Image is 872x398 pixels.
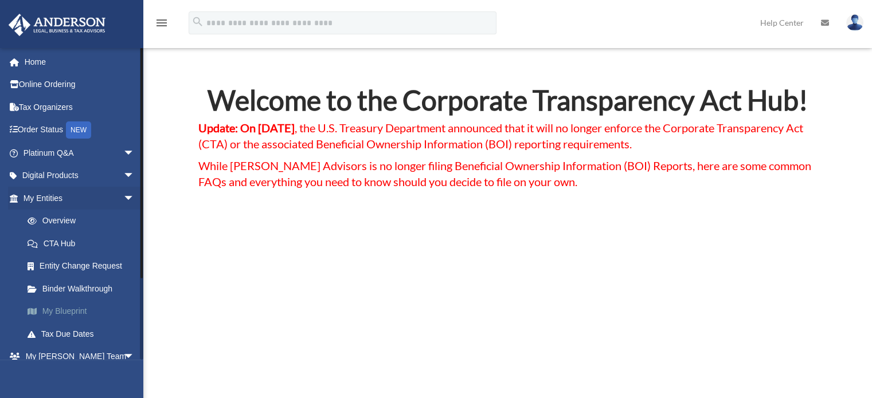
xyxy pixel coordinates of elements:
[8,141,152,164] a: Platinum Q&Aarrow_drop_down
[198,121,803,151] span: , the U.S. Treasury Department announced that it will no longer enforce the Corporate Transparenc...
[5,14,109,36] img: Anderson Advisors Platinum Portal
[123,164,146,188] span: arrow_drop_down
[16,277,152,300] a: Binder Walkthrough
[8,164,152,187] a: Digital Productsarrow_drop_down
[123,345,146,369] span: arrow_drop_down
[155,20,169,30] a: menu
[198,159,811,188] span: While [PERSON_NAME] Advisors is no longer filing Beneficial Ownership Information (BOI) Reports, ...
[846,14,863,31] img: User Pic
[123,187,146,210] span: arrow_drop_down
[8,50,152,73] a: Home
[16,300,152,323] a: My Blueprint
[198,86,818,120] h2: Welcome to the Corporate Transparency Act Hub!
[8,187,152,210] a: My Entitiesarrow_drop_down
[16,322,152,345] a: Tax Due Dates
[191,15,204,28] i: search
[8,119,152,142] a: Order StatusNEW
[8,345,152,368] a: My [PERSON_NAME] Teamarrow_drop_down
[16,210,152,233] a: Overview
[8,73,152,96] a: Online Ordering
[8,96,152,119] a: Tax Organizers
[16,232,146,255] a: CTA Hub
[198,121,295,135] strong: Update: On [DATE]
[66,121,91,139] div: NEW
[16,255,152,278] a: Entity Change Request
[123,141,146,165] span: arrow_drop_down
[155,16,169,30] i: menu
